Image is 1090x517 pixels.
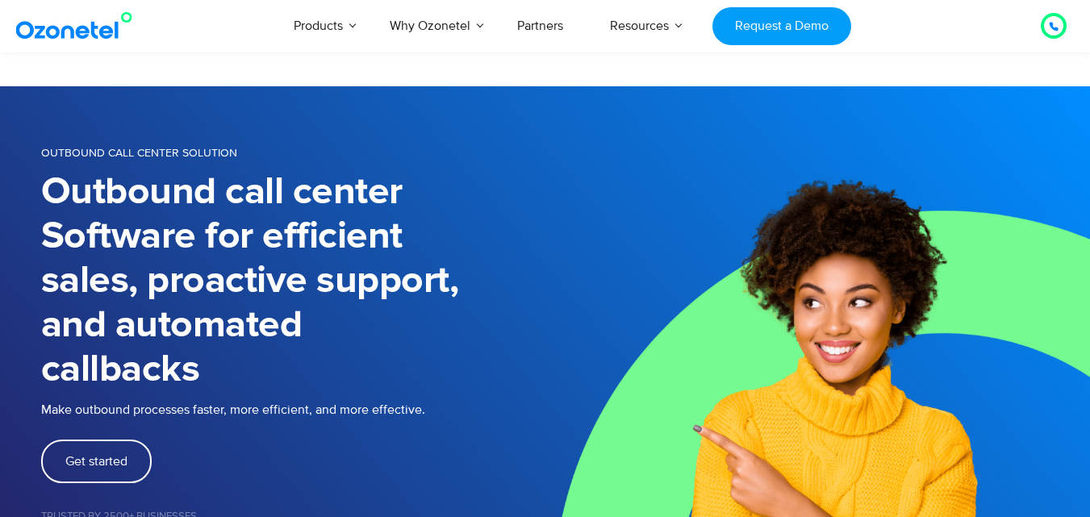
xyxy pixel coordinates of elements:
span: Get started [65,455,127,468]
span: OUTBOUND CALL CENTER SOLUTION [41,146,237,160]
h1: Outbound call center Software for efficient sales, proactive support, and automated callbacks [41,170,545,392]
a: Request a Demo [712,7,850,45]
p: Make outbound processes faster, more efficient, and more effective. [41,400,545,419]
a: Get started [41,440,152,483]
